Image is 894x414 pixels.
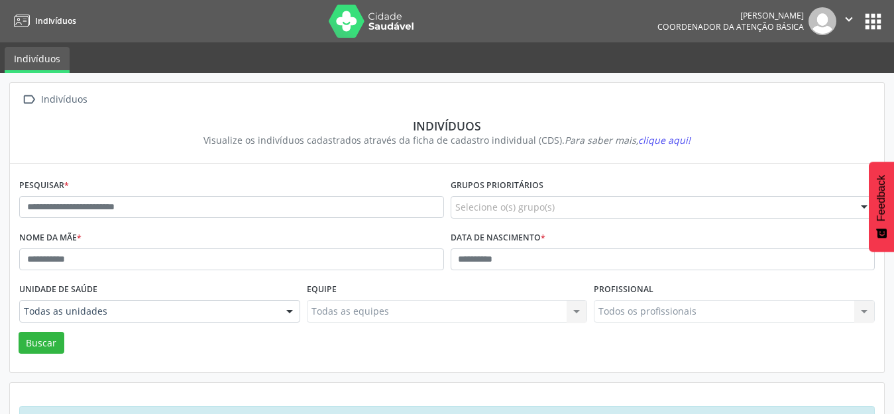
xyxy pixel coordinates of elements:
img: img [809,7,836,35]
i:  [19,90,38,109]
button: Feedback - Mostrar pesquisa [869,162,894,252]
label: Pesquisar [19,176,69,196]
a:  Indivíduos [19,90,89,109]
div: [PERSON_NAME] [657,10,804,21]
label: Nome da mãe [19,228,82,248]
span: Todas as unidades [24,305,273,318]
label: Profissional [594,280,653,300]
i:  [842,12,856,26]
span: Indivíduos [35,15,76,26]
div: Visualize os indivíduos cadastrados através da ficha de cadastro individual (CDS). [28,133,866,147]
span: Feedback [875,175,887,221]
div: Indivíduos [38,90,89,109]
label: Grupos prioritários [451,176,543,196]
button: Buscar [19,332,64,354]
i: Para saber mais, [565,134,691,146]
span: Selecione o(s) grupo(s) [455,200,555,214]
span: clique aqui! [638,134,691,146]
a: Indivíduos [9,10,76,32]
button: apps [862,10,885,33]
div: Indivíduos [28,119,866,133]
a: Indivíduos [5,47,70,73]
button:  [836,7,862,35]
label: Unidade de saúde [19,280,97,300]
label: Equipe [307,280,337,300]
label: Data de nascimento [451,228,545,248]
span: Coordenador da Atenção Básica [657,21,804,32]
